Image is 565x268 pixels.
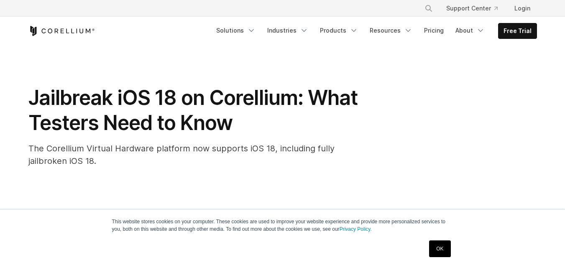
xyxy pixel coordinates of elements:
[28,143,335,166] span: The Corellium Virtual Hardware platform now supports iOS 18, including fully jailbroken iOS 18.
[499,23,537,38] a: Free Trial
[419,23,449,38] a: Pricing
[450,23,490,38] a: About
[262,23,313,38] a: Industries
[211,23,261,38] a: Solutions
[365,23,417,38] a: Resources
[211,23,537,39] div: Navigation Menu
[440,1,504,16] a: Support Center
[414,1,537,16] div: Navigation Menu
[315,23,363,38] a: Products
[340,226,372,232] a: Privacy Policy.
[112,218,453,233] p: This website stores cookies on your computer. These cookies are used to improve your website expe...
[28,85,358,135] span: Jailbreak iOS 18 on Corellium: What Testers Need to Know
[429,240,450,257] a: OK
[28,26,95,36] a: Corellium Home
[421,1,436,16] button: Search
[508,1,537,16] a: Login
